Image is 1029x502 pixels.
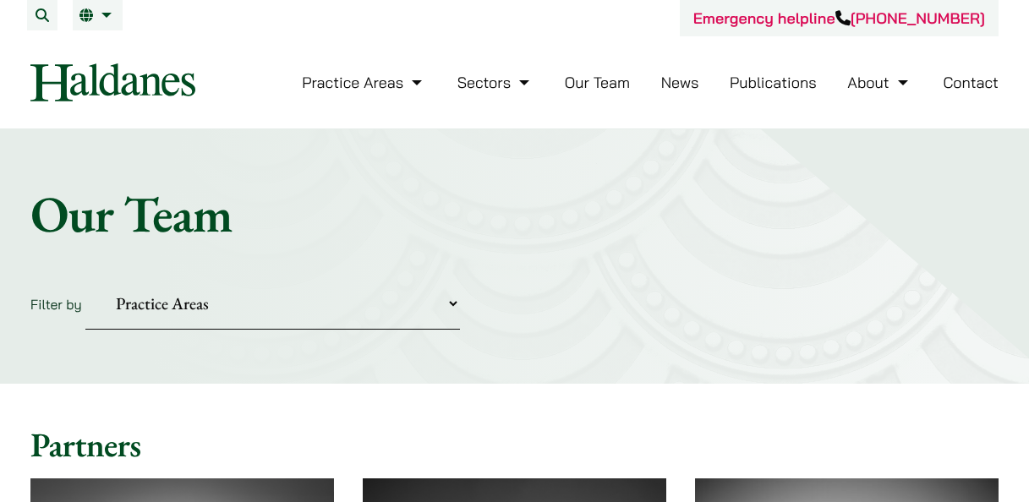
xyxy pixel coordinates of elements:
a: Sectors [457,73,534,92]
img: Logo of Haldanes [30,63,195,101]
a: Publications [730,73,817,92]
h1: Our Team [30,183,999,244]
a: EN [79,8,116,22]
a: News [661,73,699,92]
a: About [847,73,911,92]
a: Emergency helpline[PHONE_NUMBER] [693,8,985,28]
h2: Partners [30,424,999,465]
a: Contact [943,73,999,92]
a: Our Team [565,73,630,92]
label: Filter by [30,296,82,313]
a: Practice Areas [302,73,426,92]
